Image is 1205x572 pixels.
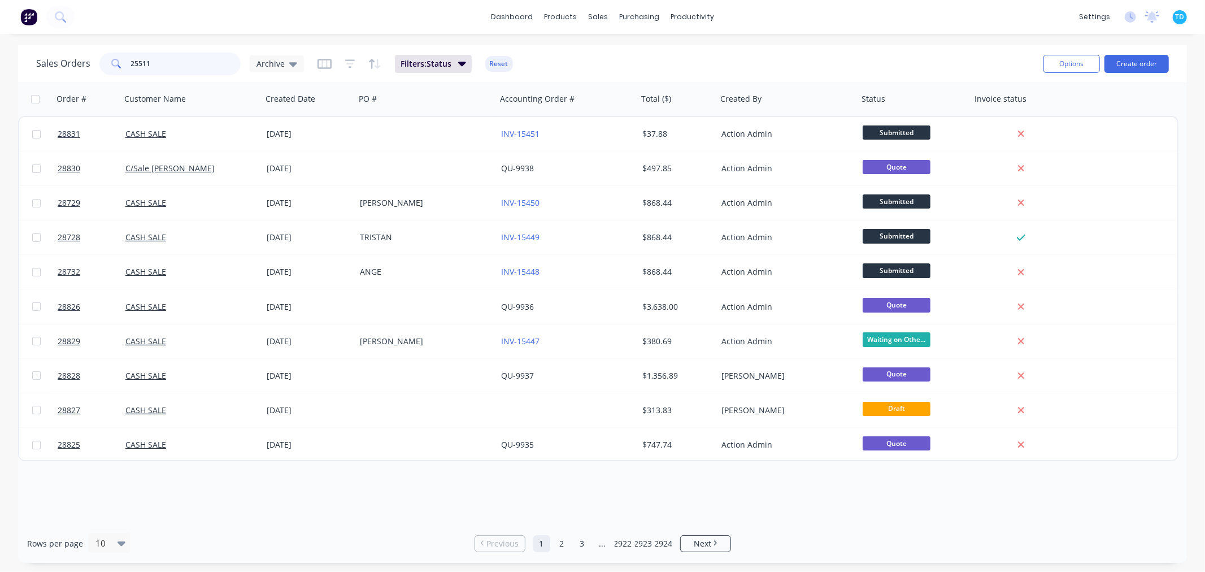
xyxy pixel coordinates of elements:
[58,359,125,393] a: 28828
[58,370,80,382] span: 28828
[721,439,847,450] div: Action Admin
[975,93,1026,105] div: Invoice status
[125,370,166,381] a: CASH SALE
[501,163,534,174] a: QU-9938
[642,266,709,278] div: $868.44
[501,336,540,346] a: INV-15447
[641,93,671,105] div: Total ($)
[642,163,709,174] div: $497.85
[125,163,215,174] a: C/Sale [PERSON_NAME]
[485,8,538,25] a: dashboard
[863,160,930,174] span: Quote
[642,128,709,140] div: $37.88
[359,93,377,105] div: PO #
[131,53,241,75] input: Search...
[642,197,709,209] div: $868.44
[58,186,125,220] a: 28729
[256,58,285,70] span: Archive
[863,125,930,140] span: Submitted
[470,535,736,552] ul: Pagination
[58,232,80,243] span: 28728
[501,370,534,381] a: QU-9937
[694,538,711,549] span: Next
[642,370,709,382] div: $1,356.89
[721,301,847,313] div: Action Admin
[501,197,540,208] a: INV-15450
[721,128,847,140] div: Action Admin
[58,324,125,358] a: 28829
[642,301,709,313] div: $3,638.00
[266,93,315,105] div: Created Date
[642,232,709,243] div: $868.44
[20,8,37,25] img: Factory
[360,232,485,243] div: TRISTAN
[1176,12,1185,22] span: TD
[642,439,709,450] div: $747.74
[721,266,847,278] div: Action Admin
[1043,55,1100,73] button: Options
[582,8,614,25] div: sales
[721,370,847,382] div: [PERSON_NAME]
[863,298,930,312] span: Quote
[501,128,540,139] a: INV-15451
[125,197,166,208] a: CASH SALE
[267,197,351,209] div: [DATE]
[125,336,166,346] a: CASH SALE
[58,151,125,185] a: 28830
[360,266,485,278] div: ANGE
[58,405,80,416] span: 28827
[56,93,86,105] div: Order #
[125,266,166,277] a: CASH SALE
[721,197,847,209] div: Action Admin
[1073,8,1116,25] div: settings
[267,232,351,243] div: [DATE]
[58,393,125,427] a: 28827
[501,439,534,450] a: QU-9935
[267,266,351,278] div: [DATE]
[58,255,125,289] a: 28732
[863,367,930,382] span: Quote
[635,535,652,552] a: Page 2923
[720,93,762,105] div: Created By
[501,301,534,312] a: QU-9936
[58,117,125,151] a: 28831
[615,535,632,552] a: Page 2922
[721,163,847,174] div: Action Admin
[125,439,166,450] a: CASH SALE
[401,58,451,70] span: Filters: Status
[58,163,80,174] span: 28830
[863,263,930,278] span: Submitted
[486,538,519,549] span: Previous
[58,220,125,254] a: 28728
[267,163,351,174] div: [DATE]
[614,8,665,25] div: purchasing
[721,336,847,347] div: Action Admin
[655,535,672,552] a: Page 2924
[681,538,730,549] a: Next page
[863,229,930,243] span: Submitted
[863,436,930,450] span: Quote
[58,439,80,450] span: 28825
[267,336,351,347] div: [DATE]
[124,93,186,105] div: Customer Name
[501,232,540,242] a: INV-15449
[665,8,720,25] div: productivity
[500,93,575,105] div: Accounting Order #
[125,232,166,242] a: CASH SALE
[538,8,582,25] div: products
[58,266,80,278] span: 28732
[863,332,930,346] span: Waiting on Othe...
[58,336,80,347] span: 28829
[721,405,847,416] div: [PERSON_NAME]
[863,402,930,416] span: Draft
[862,93,885,105] div: Status
[863,194,930,209] span: Submitted
[58,128,80,140] span: 28831
[267,370,351,382] div: [DATE]
[554,535,571,552] a: Page 2
[574,535,591,552] a: Page 3
[360,197,485,209] div: [PERSON_NAME]
[594,535,611,552] a: Jump forward
[533,535,550,552] a: Page 1 is your current page
[485,56,513,72] button: Reset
